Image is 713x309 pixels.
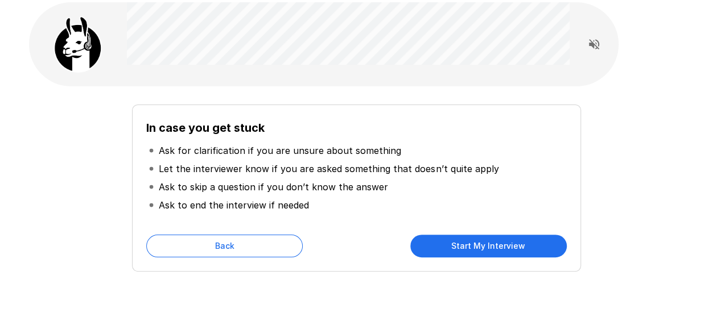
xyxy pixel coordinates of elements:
[50,16,106,73] img: llama_clean.png
[146,121,265,135] b: In case you get stuck
[159,162,498,176] p: Let the interviewer know if you are asked something that doesn’t quite apply
[410,235,567,257] button: Start My Interview
[159,180,388,194] p: Ask to skip a question if you don’t know the answer
[146,235,303,257] button: Back
[159,198,309,212] p: Ask to end the interview if needed
[583,33,605,56] button: Read questions aloud
[159,144,401,157] p: Ask for clarification if you are unsure about something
